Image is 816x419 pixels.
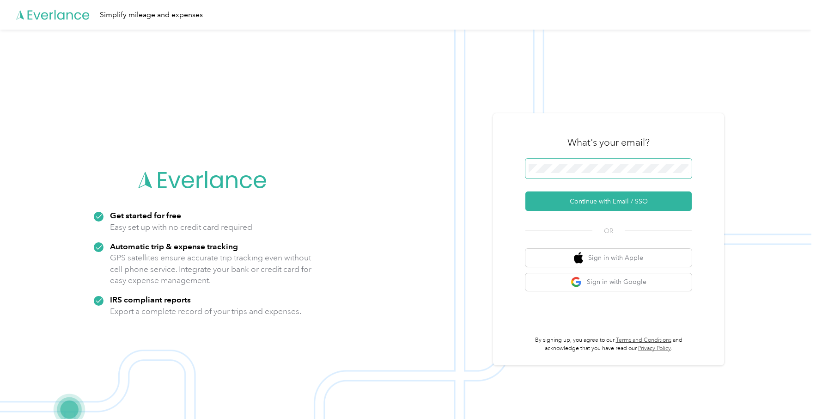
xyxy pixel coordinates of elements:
[525,249,692,267] button: apple logoSign in with Apple
[638,345,671,352] a: Privacy Policy
[592,226,625,236] span: OR
[110,252,312,286] p: GPS satellites ensure accurate trip tracking even without cell phone service. Integrate your bank...
[110,210,181,220] strong: Get started for free
[567,136,650,149] h3: What's your email?
[110,306,301,317] p: Export a complete record of your trips and expenses.
[574,252,583,264] img: apple logo
[525,273,692,291] button: google logoSign in with Google
[616,337,671,344] a: Terms and Conditions
[110,222,252,233] p: Easy set up with no credit card required
[100,9,203,21] div: Simplify mileage and expenses
[525,191,692,211] button: Continue with Email / SSO
[525,336,692,352] p: By signing up, you agree to our and acknowledge that you have read our .
[110,295,191,304] strong: IRS compliant reports
[110,241,238,251] strong: Automatic trip & expense tracking
[571,277,582,288] img: google logo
